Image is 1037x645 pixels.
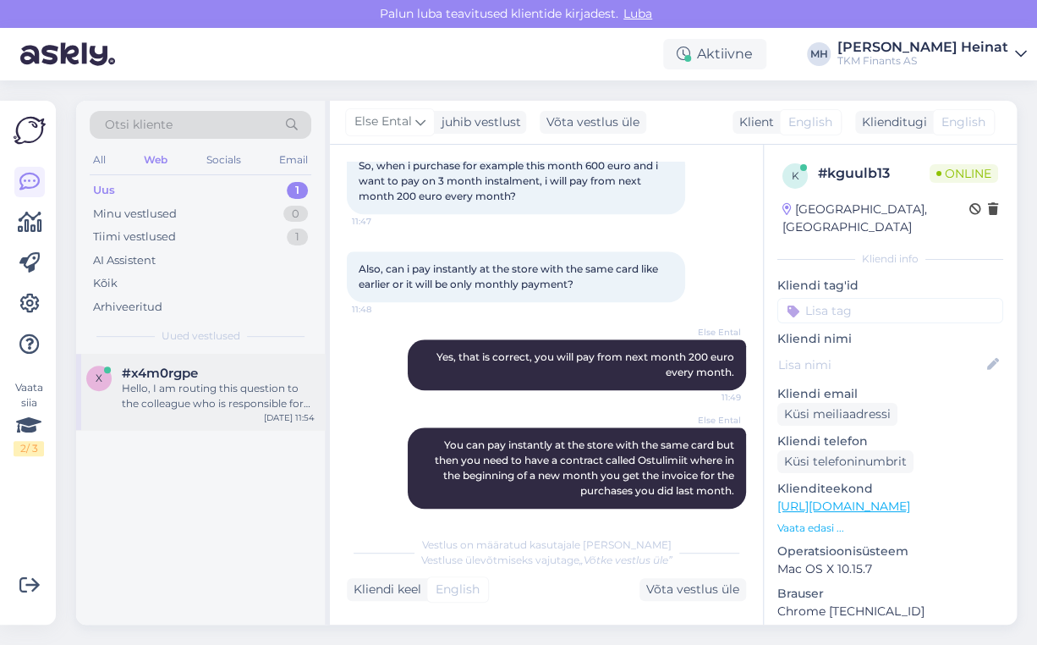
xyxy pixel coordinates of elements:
[287,182,308,199] div: 1
[162,328,240,344] span: Uued vestlused
[105,116,173,134] span: Otsi kliente
[777,433,1003,450] p: Kliendi telefon
[14,114,46,146] img: Askly Logo
[778,356,984,374] input: Lisa nimi
[777,560,1003,578] p: Mac OS X 10.15.7
[788,113,832,131] span: English
[941,113,985,131] span: English
[93,206,177,223] div: Minu vestlused
[782,201,969,236] div: [GEOGRAPHIC_DATA], [GEOGRAPHIC_DATA]
[639,578,746,601] div: Võta vestlus üle
[777,298,1003,323] input: Lisa tag
[93,299,162,316] div: Arhiveeritud
[436,350,737,378] span: Yes, that is correct, you will pay from next month 200 euro every month.
[777,403,897,426] div: Küsi meiliaadressi
[436,581,480,598] span: English
[90,149,109,171] div: All
[777,603,1003,620] p: Chrome [TECHNICAL_ID]
[777,585,1003,603] p: Brauser
[14,380,44,456] div: Vaata siia
[777,499,910,514] a: [URL][DOMAIN_NAME]
[96,372,102,384] span: x
[140,149,171,171] div: Web
[93,229,176,245] div: Tiimi vestlused
[276,149,311,171] div: Email
[792,169,799,182] span: k
[807,42,831,66] div: MH
[359,262,661,290] span: Also, can i pay instantly at the store with the same card like earlier or it will be only monthly...
[837,41,1008,54] div: [PERSON_NAME] Heinat
[777,251,1003,267] div: Kliendi info
[435,438,737,497] span: You can pay instantly at the store with the same card but then you need to have a contract called...
[777,480,1003,498] p: Klienditeekond
[14,441,44,456] div: 2 / 3
[347,581,421,598] div: Kliendi keel
[354,113,412,131] span: Else Ental
[422,538,672,551] span: Vestlus on määratud kasutajale [PERSON_NAME]
[359,159,661,202] span: So, when i purchase for example this month 600 euro and i want to pay on 3 month instalment, i wi...
[93,252,156,269] div: AI Assistent
[352,215,415,228] span: 11:47
[678,510,741,522] span: 11:53
[777,450,914,473] div: Küsi telefoninumbrit
[540,111,646,134] div: Võta vestlus üle
[930,164,998,183] span: Online
[837,54,1008,68] div: TKM Finants AS
[777,385,1003,403] p: Kliendi email
[122,381,315,411] div: Hello, I am routing this question to the colleague who is responsible for this topic. The reply m...
[855,113,927,131] div: Klienditugi
[122,366,198,381] span: #x4m0rgpe
[678,391,741,404] span: 11:49
[777,521,1003,536] p: Vaata edasi ...
[264,411,315,424] div: [DATE] 11:54
[777,543,1003,560] p: Operatsioonisüsteem
[618,6,657,21] span: Luba
[678,326,741,339] span: Else Ental
[283,206,308,223] div: 0
[732,113,774,131] div: Klient
[663,39,766,69] div: Aktiivne
[818,163,930,184] div: # kguulb13
[93,182,115,199] div: Uus
[352,303,415,316] span: 11:48
[435,113,521,131] div: juhib vestlust
[777,330,1003,348] p: Kliendi nimi
[203,149,244,171] div: Socials
[678,414,741,427] span: Else Ental
[287,229,308,245] div: 1
[837,41,1027,68] a: [PERSON_NAME] HeinatTKM Finants AS
[421,554,672,566] span: Vestluse ülevõtmiseks vajutage
[93,275,118,292] div: Kõik
[579,554,672,566] i: „Võtke vestlus üle”
[777,277,1003,295] p: Kliendi tag'id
